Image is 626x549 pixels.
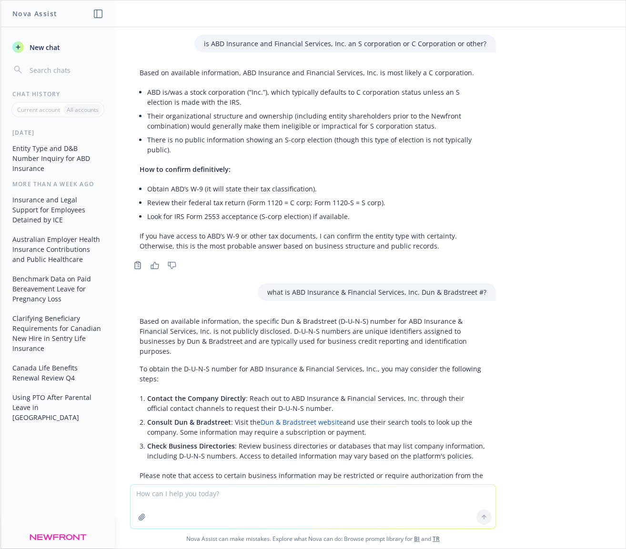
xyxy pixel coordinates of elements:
span: Check Business Directories [147,441,235,450]
button: Canada Life Benefits Renewal Review Q4 [9,360,107,386]
p: Current account [17,106,60,114]
p: Based on available information, the specific Dun & Bradstreet (D-U-N-S) number for ABD Insurance ... [140,316,486,356]
p: To obtain the D-U-N-S number for ABD Insurance & Financial Services, Inc., you may consider the f... [140,364,486,384]
p: : Reach out to ABD Insurance & Financial Services, Inc. through their official contact channels t... [147,393,486,413]
p: : Visit the and use their search tools to look up the company. Some information may require a sub... [147,417,486,437]
div: More than a week ago [1,180,115,188]
p: Based on available information, ABD Insurance and Financial Services, Inc. is most likely a C cor... [140,68,486,78]
input: Search chats [28,63,103,77]
li: Obtain ABD’s W‑9 (it will state their tax classification). [147,182,486,196]
button: Using PTO After Parental Leave in [GEOGRAPHIC_DATA] [9,389,107,425]
span: Consult Dun & Bradstreet [147,418,231,427]
p: : Review business directories or databases that may list company information, including D-U-N-S n... [147,441,486,461]
button: Australian Employer Health Insurance Contributions and Public Healthcare [9,231,107,267]
span: New chat [28,42,60,52]
span: How to confirm definitively: [140,165,231,174]
li: There is no public information showing an S-corp election (though this type of election is not ty... [147,133,486,157]
li: ABD is/was a stock corporation (“Inc.”), which typically defaults to C corporation status unless ... [147,85,486,109]
li: Review their federal tax return (Form 1120 = C corp; Form 1120‑S = S corp). [147,196,486,210]
button: New chat [9,39,107,56]
a: Dun & Bradstreet website [261,418,343,427]
span: Contact the Company Directly [147,394,246,403]
a: TR [433,535,440,543]
a: BI [414,535,420,543]
svg: Copy to clipboard [133,261,142,270]
button: Entity Type and D&B Number Inquiry for ABD Insurance [9,140,107,176]
button: Insurance and Legal Support for Employees Detained by ICE [9,192,107,228]
button: Clarifying Beneficiary Requirements for Canadian New Hire in Sentry Life Insurance [9,310,107,356]
p: what is ABD Insurance & Financial Services, Inc. Dun & Bradstreet #? [267,287,486,297]
p: If you have access to ABD’s W-9 or other tax documents, I can confirm the entity type with certai... [140,231,486,251]
p: is ABD Insurance and Financial Services, Inc. an S corporation or C Corporation or other? [204,39,486,49]
p: All accounts [67,106,99,114]
li: Their organizational structure and ownership (including entity shareholders prior to the Newfront... [147,109,486,133]
span: Nova Assist can make mistakes. Explore what Nova can do: Browse prompt library for and [4,529,622,549]
div: [DATE] [1,129,115,137]
h1: Nova Assist [12,9,57,19]
p: Please note that access to certain business information may be restricted or require authorizatio... [140,470,486,490]
li: Look for IRS Form 2553 acceptance (S-corp election) if available. [147,210,486,223]
div: Chat History [1,90,115,98]
button: Benchmark Data on Paid Bereavement Leave for Pregnancy Loss [9,271,107,307]
button: Thumbs down [164,259,180,272]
